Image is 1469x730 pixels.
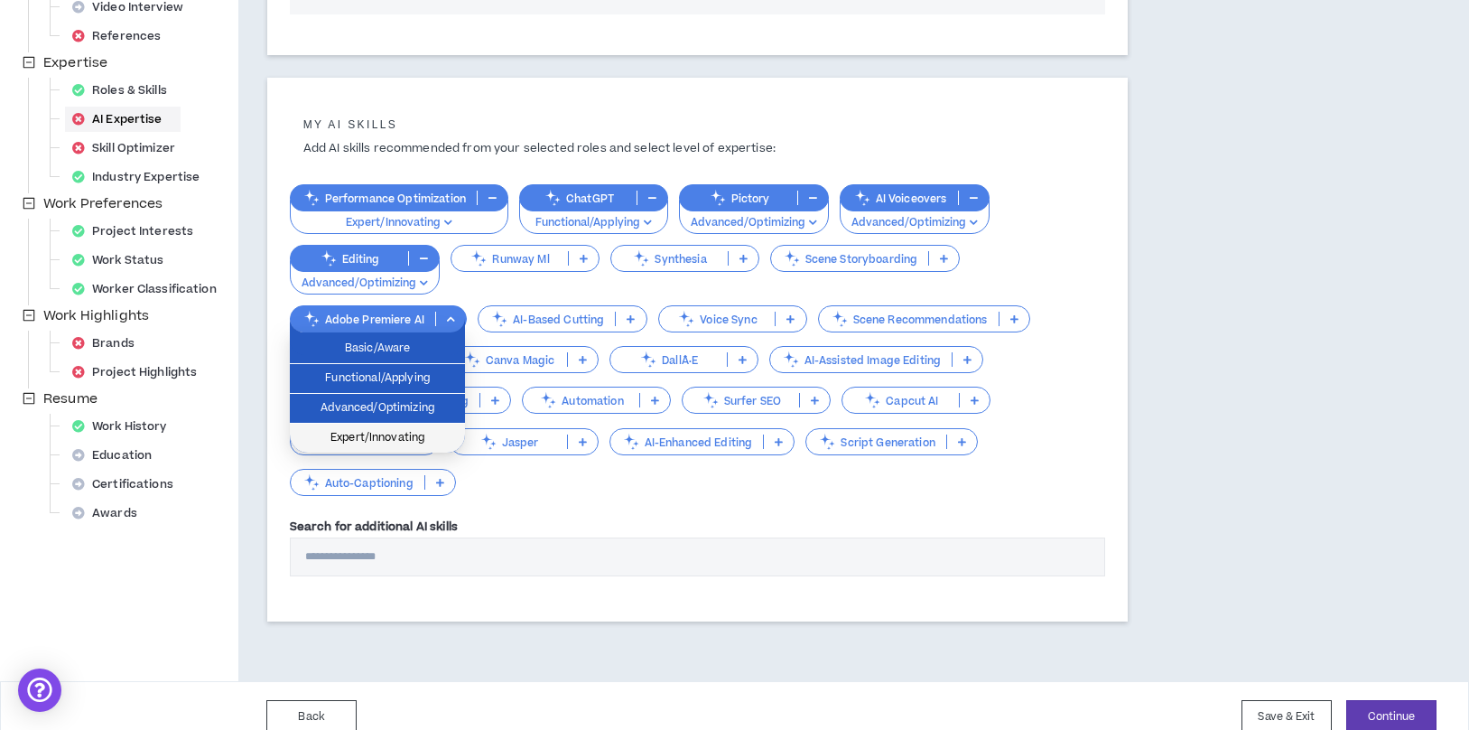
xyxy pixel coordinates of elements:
[291,252,408,266] p: Editing
[65,164,218,190] div: Industry Expertise
[290,118,1105,131] h5: My AI skills
[291,476,424,490] p: Auto-Captioning
[65,219,211,244] div: Project Interests
[65,414,185,439] div: Work History
[302,276,428,292] p: Advanced/Optimizing
[771,252,929,266] p: Scene Storyboarding
[40,193,166,215] span: Work Preferences
[841,192,958,205] p: AI Voiceovers
[301,369,454,388] span: Functional/Applying
[819,313,999,326] p: Scene Recommendations
[65,501,155,526] div: Awards
[523,394,639,407] p: Automation
[290,519,458,535] label: Search for additional AI skills
[842,394,959,407] p: Capcut AI
[610,353,727,367] p: DallÂ·E
[610,435,764,449] p: AI-Enhanced Editing
[840,200,990,234] button: Advanced/Optimizing
[680,192,797,205] p: Pictory
[519,200,668,234] button: Functional/Applying
[301,339,454,359] span: Basic/Aware
[23,392,35,405] span: minus-square
[40,305,153,327] span: Work Highlights
[531,215,656,231] p: Functional/Applying
[65,331,153,356] div: Brands
[520,192,637,205] p: ChatGPT
[65,107,181,132] div: AI Expertise
[851,215,978,231] p: Advanced/Optimizing
[43,53,107,72] span: Expertise
[40,52,111,74] span: Expertise
[65,360,215,385] div: Project Highlights
[683,394,799,407] p: Surfer SEO
[301,398,454,418] span: Advanced/Optimizing
[691,215,817,231] p: Advanced/Optimizing
[806,435,945,449] p: Script Generation
[43,306,149,325] span: Work Highlights
[479,313,615,326] p: AI-Based Cutting
[290,200,508,234] button: Expert/Innovating
[611,252,728,266] p: Synthesia
[65,472,191,497] div: Certifications
[290,260,440,295] button: Advanced/Optimizing
[451,353,567,367] p: Canva Magic
[451,252,568,266] p: Runway Ml
[65,248,181,273] div: Work Status
[23,197,35,210] span: minus-square
[65,78,185,103] div: Roles & Skills
[23,309,35,322] span: minus-square
[302,215,497,231] p: Expert/Innovating
[65,136,193,161] div: Skill Optimizer
[23,56,35,69] span: minus-square
[291,313,435,326] p: Adobe Premiere AI
[18,669,61,712] div: Open Intercom Messenger
[65,23,179,49] div: References
[43,194,163,213] span: Work Preferences
[290,140,1105,157] p: Add AI skills recommended from your selected roles and select level of expertise:
[65,443,170,468] div: Education
[40,388,101,410] span: Resume
[770,353,953,367] p: AI-Assisted Image Editing
[43,389,98,408] span: Resume
[659,313,776,326] p: Voice Sync
[679,200,829,234] button: Advanced/Optimizing
[65,276,235,302] div: Worker Classification
[301,428,454,448] span: Expert/Innovating
[291,192,477,205] p: Performance Optimization
[451,435,567,449] p: Jasper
